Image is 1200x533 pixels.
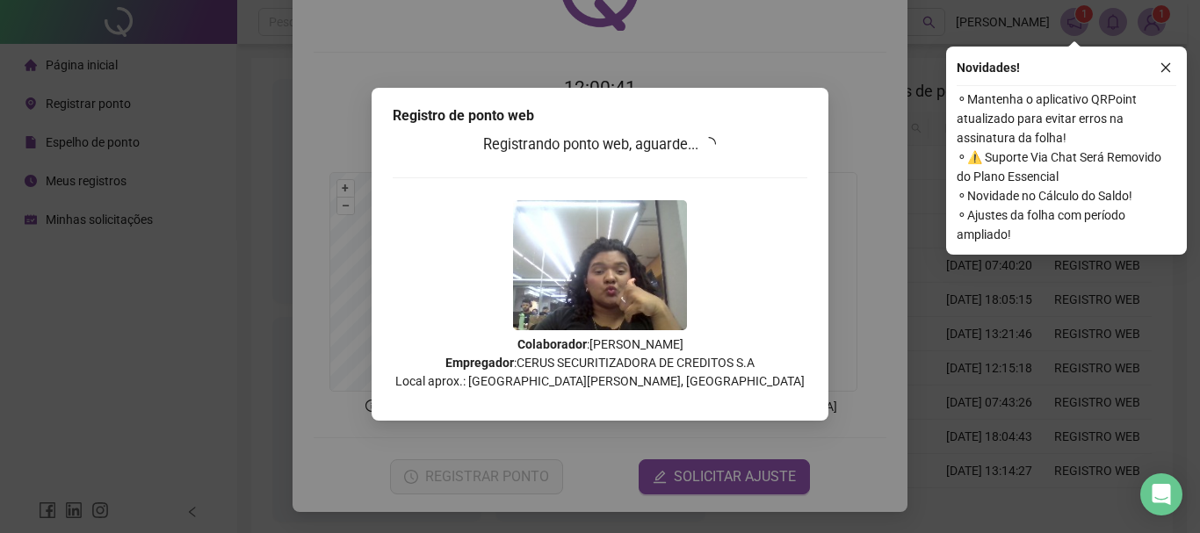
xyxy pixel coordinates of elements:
[957,148,1176,186] span: ⚬ ⚠️ Suporte Via Chat Será Removido do Plano Essencial
[393,335,807,391] p: : [PERSON_NAME] : CERUS SECURITIZADORA DE CREDITOS S.A Local aprox.: [GEOGRAPHIC_DATA][PERSON_NAM...
[1140,473,1182,515] div: Open Intercom Messenger
[1160,61,1172,74] span: close
[393,133,807,156] h3: Registrando ponto web, aguarde...
[517,337,587,351] strong: Colaborador
[957,186,1176,205] span: ⚬ Novidade no Cálculo do Saldo!
[513,200,687,330] img: Z
[700,134,719,154] span: loading
[957,58,1020,77] span: Novidades !
[445,356,514,370] strong: Empregador
[957,205,1176,244] span: ⚬ Ajustes da folha com período ampliado!
[393,105,807,126] div: Registro de ponto web
[957,90,1176,148] span: ⚬ Mantenha o aplicativo QRPoint atualizado para evitar erros na assinatura da folha!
